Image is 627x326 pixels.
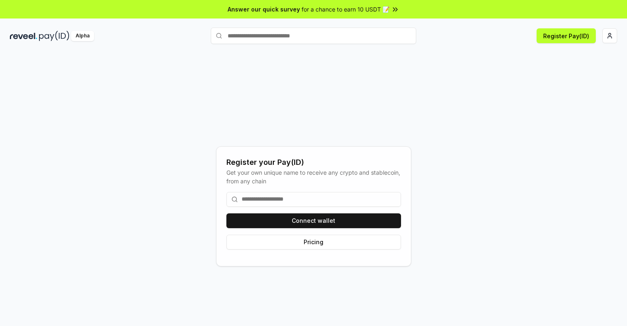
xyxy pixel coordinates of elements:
button: Register Pay(ID) [537,28,596,43]
span: for a chance to earn 10 USDT 📝 [302,5,390,14]
button: Connect wallet [226,213,401,228]
span: Answer our quick survey [228,5,300,14]
div: Alpha [71,31,94,41]
div: Get your own unique name to receive any crypto and stablecoin, from any chain [226,168,401,185]
img: reveel_dark [10,31,37,41]
img: pay_id [39,31,69,41]
div: Register your Pay(ID) [226,157,401,168]
button: Pricing [226,235,401,250]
